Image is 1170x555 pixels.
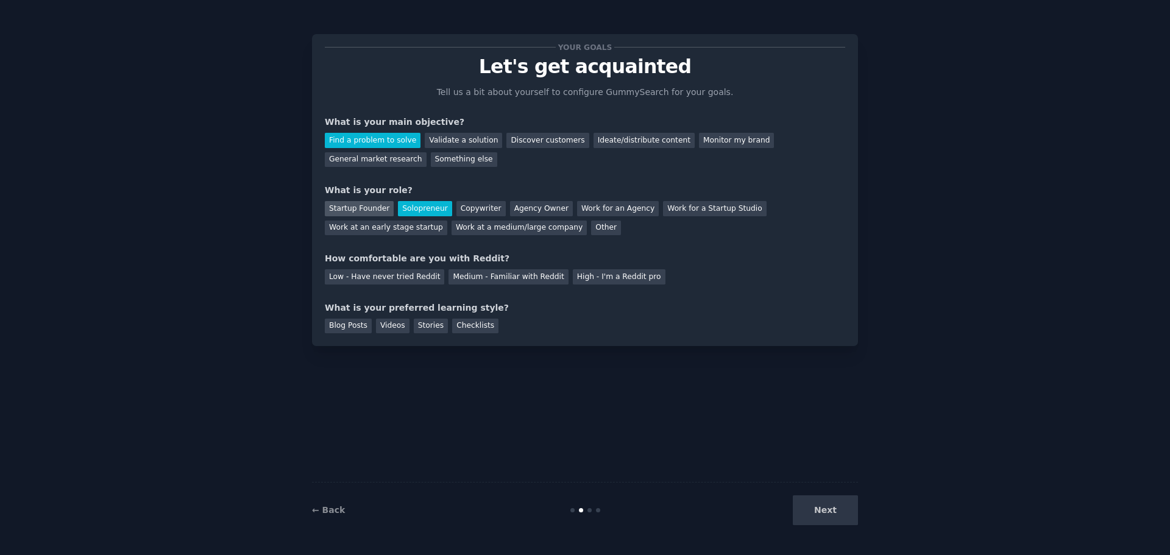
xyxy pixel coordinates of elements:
div: Work for a Startup Studio [663,201,766,216]
div: Copywriter [456,201,506,216]
div: Stories [414,319,448,334]
div: What is your preferred learning style? [325,302,845,314]
div: Other [591,221,621,236]
div: Work at a medium/large company [452,221,587,236]
div: Work for an Agency [577,201,659,216]
div: What is your main objective? [325,116,845,129]
div: General market research [325,152,427,168]
div: Ideate/distribute content [594,133,695,148]
div: Agency Owner [510,201,573,216]
div: Something else [431,152,497,168]
div: What is your role? [325,184,845,197]
div: How comfortable are you with Reddit? [325,252,845,265]
div: Checklists [452,319,498,334]
div: Work at an early stage startup [325,221,447,236]
div: Find a problem to solve [325,133,420,148]
span: Your goals [556,41,614,54]
div: Low - Have never tried Reddit [325,269,444,285]
div: Blog Posts [325,319,372,334]
div: Startup Founder [325,201,394,216]
div: Videos [376,319,409,334]
div: Discover customers [506,133,589,148]
div: High - I'm a Reddit pro [573,269,665,285]
div: Solopreneur [398,201,452,216]
div: Validate a solution [425,133,502,148]
div: Medium - Familiar with Reddit [448,269,568,285]
a: ← Back [312,505,345,515]
p: Tell us a bit about yourself to configure GummySearch for your goals. [431,86,739,99]
p: Let's get acquainted [325,56,845,77]
div: Monitor my brand [699,133,774,148]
